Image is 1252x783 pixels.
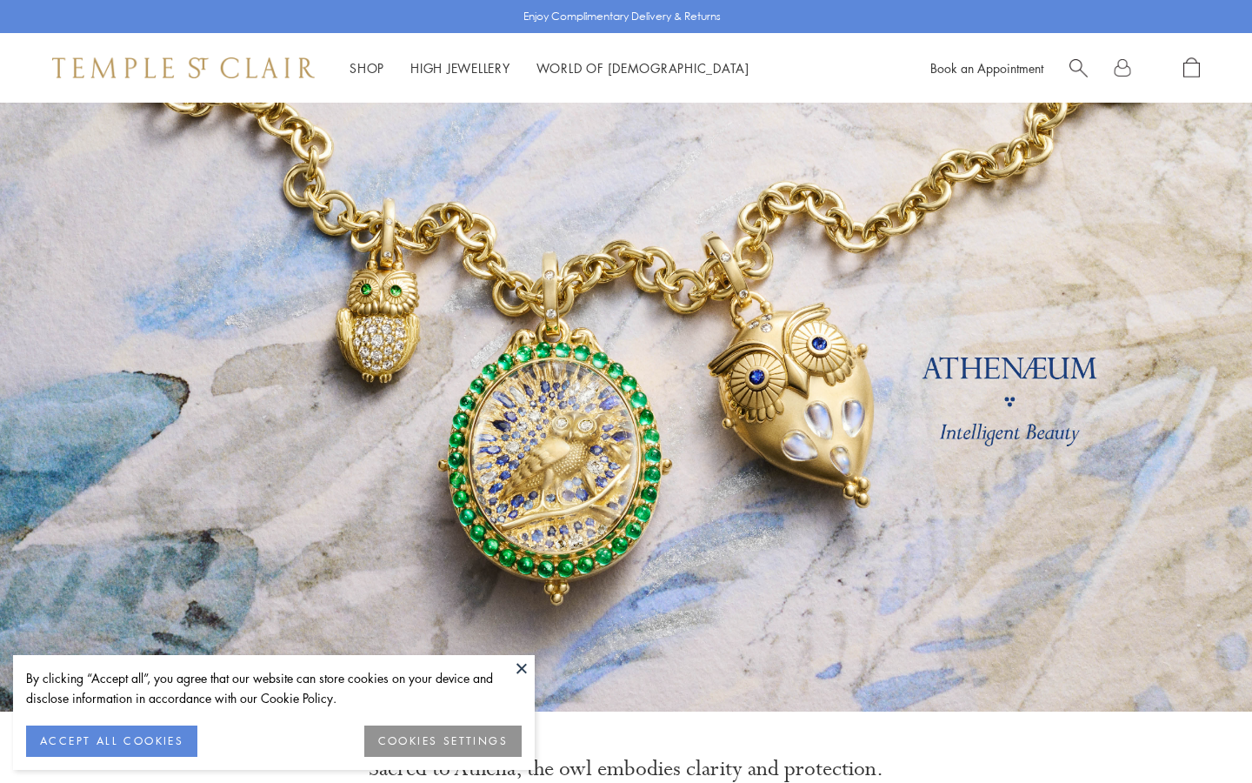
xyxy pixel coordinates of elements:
[350,57,749,79] nav: Main navigation
[1069,57,1088,79] a: Search
[1183,57,1200,79] a: Open Shopping Bag
[523,8,721,25] p: Enjoy Complimentary Delivery & Returns
[350,59,384,77] a: ShopShop
[536,59,749,77] a: World of [DEMOGRAPHIC_DATA]World of [DEMOGRAPHIC_DATA]
[930,59,1043,77] a: Book an Appointment
[26,668,522,708] div: By clicking “Accept all”, you agree that our website can store cookies on your device and disclos...
[26,726,197,757] button: ACCEPT ALL COOKIES
[52,57,315,78] img: Temple St. Clair
[410,59,510,77] a: High JewelleryHigh Jewellery
[364,726,522,757] button: COOKIES SETTINGS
